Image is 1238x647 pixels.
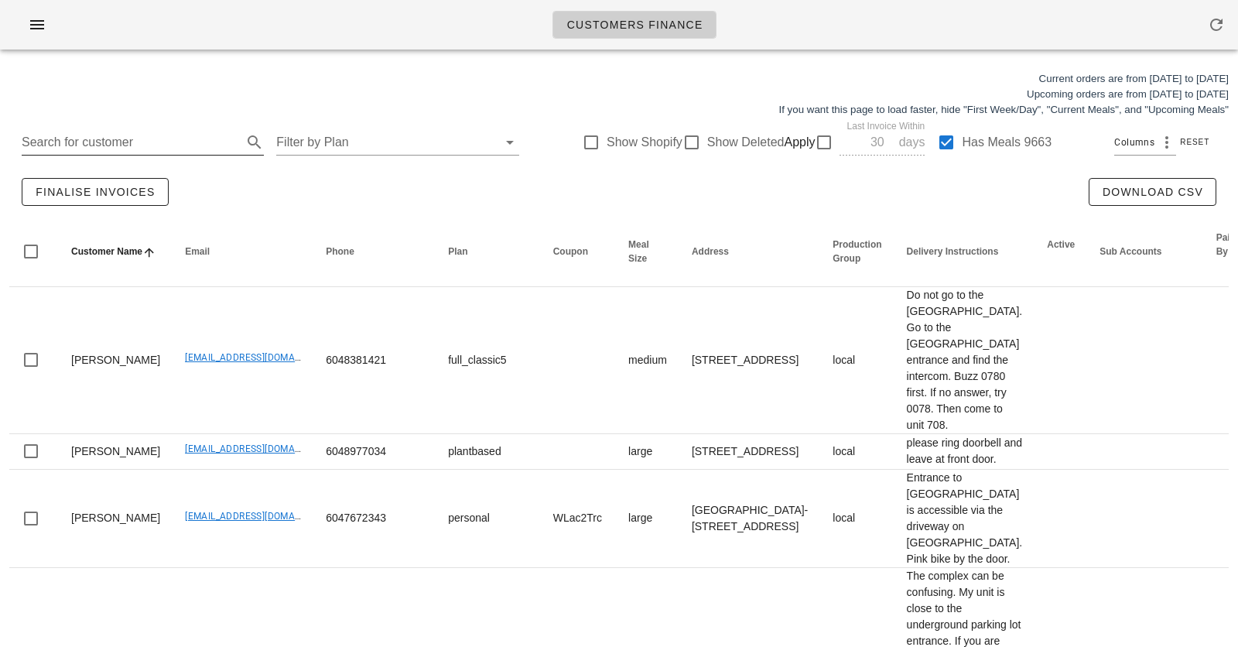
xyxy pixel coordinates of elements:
td: 6048381421 [313,287,436,434]
td: large [616,434,679,470]
th: Meal Size: Not sorted. Activate to sort ascending. [616,217,679,287]
th: Delivery Instructions: Not sorted. Activate to sort ascending. [894,217,1035,287]
th: Plan: Not sorted. Activate to sort ascending. [436,217,541,287]
a: Customers Finance [552,11,716,39]
span: Plan [448,246,467,257]
td: 6047672343 [313,470,436,568]
span: Active [1047,239,1075,250]
span: Delivery Instructions [907,246,999,257]
a: [EMAIL_ADDRESS][DOMAIN_NAME] [185,352,339,363]
th: Customer Name: Sorted ascending. Activate to sort descending. [59,217,173,287]
label: Last Invoice Within [847,121,925,132]
a: [EMAIL_ADDRESS][DOMAIN_NAME] [185,443,339,454]
td: plantbased [436,434,541,470]
div: Filter by Plan [276,130,518,155]
th: Production Group: Not sorted. Activate to sort ascending. [820,217,894,287]
td: [GEOGRAPHIC_DATA]-[STREET_ADDRESS] [679,470,820,568]
td: local [820,434,894,470]
td: medium [616,287,679,434]
td: [STREET_ADDRESS] [679,434,820,470]
label: Show Shopify [607,135,682,150]
span: Customer Name [71,246,142,257]
div: Columns [1114,130,1176,155]
td: personal [436,470,541,568]
th: Email: Not sorted. Activate to sort ascending. [173,217,313,287]
label: Has Meals 9663 [962,135,1052,150]
td: [PERSON_NAME] [59,470,173,568]
span: Apply [784,133,815,152]
button: Finalise Invoices [22,178,169,206]
td: Do not go to the [GEOGRAPHIC_DATA]. Go to the [GEOGRAPHIC_DATA] entrance and find the intercom. B... [894,287,1035,434]
span: Download CSV [1102,186,1203,198]
td: 6048977034 [313,434,436,470]
th: Active: Not sorted. Activate to sort ascending. [1035,217,1087,287]
th: Phone: Not sorted. Activate to sort ascending. [313,217,436,287]
span: Production Group [833,239,881,264]
span: Reset [1179,138,1209,146]
span: Finalise Invoices [35,186,156,198]
td: full_classic5 [436,287,541,434]
a: [EMAIL_ADDRESS][DOMAIN_NAME] [185,511,339,522]
span: Meal Size [628,239,649,264]
button: Reset [1176,135,1216,150]
th: Sub Accounts: Not sorted. Activate to sort ascending. [1087,217,1203,287]
td: Entrance to [GEOGRAPHIC_DATA] is accessible via the driveway on [GEOGRAPHIC_DATA]. Pink bike by t... [894,470,1035,568]
th: Address: Not sorted. Activate to sort ascending. [679,217,820,287]
span: Email [185,246,210,257]
span: Customers Finance [566,19,703,31]
td: [STREET_ADDRESS] [679,287,820,434]
span: Phone [326,246,354,257]
button: Download CSV [1089,178,1216,206]
label: Show Deleted [707,135,785,150]
td: [PERSON_NAME] [59,287,173,434]
span: Coupon [553,246,588,257]
td: large [616,470,679,568]
span: Sub Accounts [1099,246,1161,257]
td: please ring doorbell and leave at front door. [894,434,1035,470]
div: days [896,135,925,150]
td: local [820,470,894,568]
span: Address [692,246,729,257]
span: Paid By [1216,232,1236,257]
th: Coupon: Not sorted. Activate to sort ascending. [541,217,616,287]
span: Columns [1114,135,1154,150]
td: local [820,287,894,434]
td: [PERSON_NAME] [59,434,173,470]
td: WLac2Trc [541,470,616,568]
